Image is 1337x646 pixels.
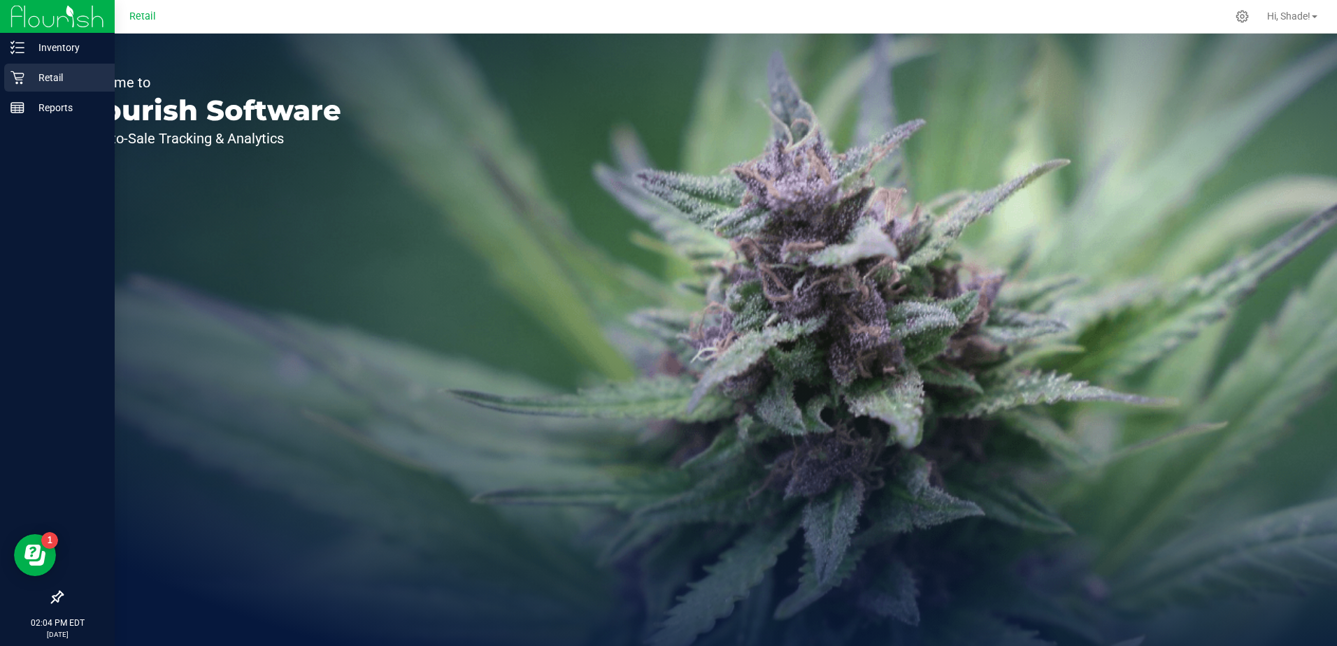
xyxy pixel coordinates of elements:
[76,76,341,89] p: Welcome to
[1234,10,1251,23] div: Manage settings
[24,39,108,56] p: Inventory
[41,532,58,549] iframe: Resource center unread badge
[76,131,341,145] p: Seed-to-Sale Tracking & Analytics
[24,99,108,116] p: Reports
[6,617,108,629] p: 02:04 PM EDT
[10,71,24,85] inline-svg: Retail
[76,96,341,124] p: Flourish Software
[24,69,108,86] p: Retail
[1267,10,1310,22] span: Hi, Shade!
[129,10,156,22] span: Retail
[10,101,24,115] inline-svg: Reports
[6,629,108,640] p: [DATE]
[14,534,56,576] iframe: Resource center
[10,41,24,55] inline-svg: Inventory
